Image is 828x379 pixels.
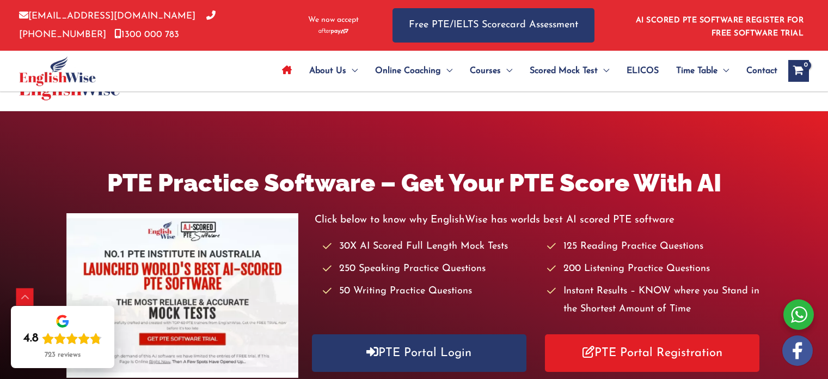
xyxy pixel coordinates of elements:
[667,52,738,90] a: Time TableMenu Toggle
[19,56,96,86] img: cropped-ew-logo
[547,282,762,319] li: Instant Results – KNOW where you Stand in the Shortest Amount of Time
[323,238,537,256] li: 30X AI Scored Full Length Mock Tests
[717,52,729,90] span: Menu Toggle
[19,11,195,21] a: [EMAIL_ADDRESS][DOMAIN_NAME]
[788,60,809,82] a: View Shopping Cart, empty
[114,30,179,39] a: 1300 000 783
[346,52,358,90] span: Menu Toggle
[636,16,804,38] a: AI SCORED PTE SOFTWARE REGISTER FOR FREE SOFTWARE TRIAL
[66,213,298,378] img: pte-institute-main
[318,28,348,34] img: Afterpay-Logo
[618,52,667,90] a: ELICOS
[308,15,359,26] span: We now accept
[309,52,346,90] span: About Us
[45,351,81,359] div: 723 reviews
[627,52,659,90] span: ELICOS
[530,52,598,90] span: Scored Mock Test
[392,8,594,43] a: Free PTE/IELTS Scorecard Assessment
[738,52,777,90] a: Contact
[23,331,39,346] div: 4.8
[315,211,762,229] p: Click below to know why EnglishWise has worlds best AI scored PTE software
[323,260,537,278] li: 250 Speaking Practice Questions
[312,334,526,372] a: PTE Portal Login
[782,335,813,366] img: white-facebook.png
[746,52,777,90] span: Contact
[547,260,762,278] li: 200 Listening Practice Questions
[501,52,512,90] span: Menu Toggle
[300,52,366,90] a: About UsMenu Toggle
[375,52,441,90] span: Online Coaching
[273,52,777,90] nav: Site Navigation: Main Menu
[23,331,102,346] div: Rating: 4.8 out of 5
[470,52,501,90] span: Courses
[19,11,216,39] a: [PHONE_NUMBER]
[598,52,609,90] span: Menu Toggle
[323,282,537,300] li: 50 Writing Practice Questions
[521,52,618,90] a: Scored Mock TestMenu Toggle
[441,52,452,90] span: Menu Toggle
[366,52,461,90] a: Online CoachingMenu Toggle
[66,166,762,200] h1: PTE Practice Software – Get Your PTE Score With AI
[676,52,717,90] span: Time Table
[461,52,521,90] a: CoursesMenu Toggle
[629,8,809,43] aside: Header Widget 1
[545,334,759,372] a: PTE Portal Registration
[547,238,762,256] li: 125 Reading Practice Questions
